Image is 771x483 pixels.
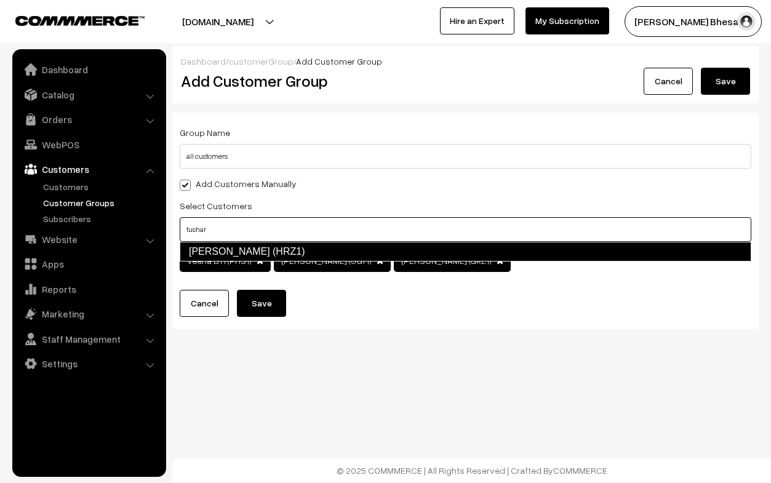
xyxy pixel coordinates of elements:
[644,68,693,95] a: Cancel
[15,353,162,375] a: Settings
[15,134,162,156] a: WebPOS
[440,7,514,34] a: Hire an Expert
[139,6,297,37] button: [DOMAIN_NAME]
[15,158,162,180] a: Customers
[180,242,751,261] a: [PERSON_NAME] (HRZ1)
[180,199,252,212] label: Select Customers
[181,55,750,68] div: / /
[180,217,751,242] input: Select Customers (Type and search)
[180,144,751,169] input: Customer Group Name
[525,7,609,34] a: My Subscription
[180,126,230,139] label: Group Name
[181,56,226,66] a: Dashboard
[15,303,162,325] a: Marketing
[40,196,162,209] a: Customer Groups
[15,228,162,250] a: Website
[229,56,294,66] a: customerGroup
[15,278,162,300] a: Reports
[181,71,457,90] h2: Add Customer Group
[40,180,162,193] a: Customers
[15,84,162,106] a: Catalog
[737,12,756,31] img: user
[296,56,382,66] span: Add Customer Group
[15,58,162,81] a: Dashboard
[180,290,229,317] a: Cancel
[237,290,286,317] button: Save
[15,108,162,130] a: Orders
[15,328,162,350] a: Staff Management
[40,212,162,225] a: Subscribers
[180,177,297,190] label: Add Customers Manually
[172,458,771,483] footer: © 2025 COMMMERCE | All Rights Reserved | Crafted By
[15,253,162,275] a: Apps
[553,465,607,476] a: COMMMERCE
[625,6,762,37] button: [PERSON_NAME] Bhesani…
[701,68,750,95] button: Save
[15,12,123,27] a: COMMMERCE
[15,16,145,25] img: COMMMERCE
